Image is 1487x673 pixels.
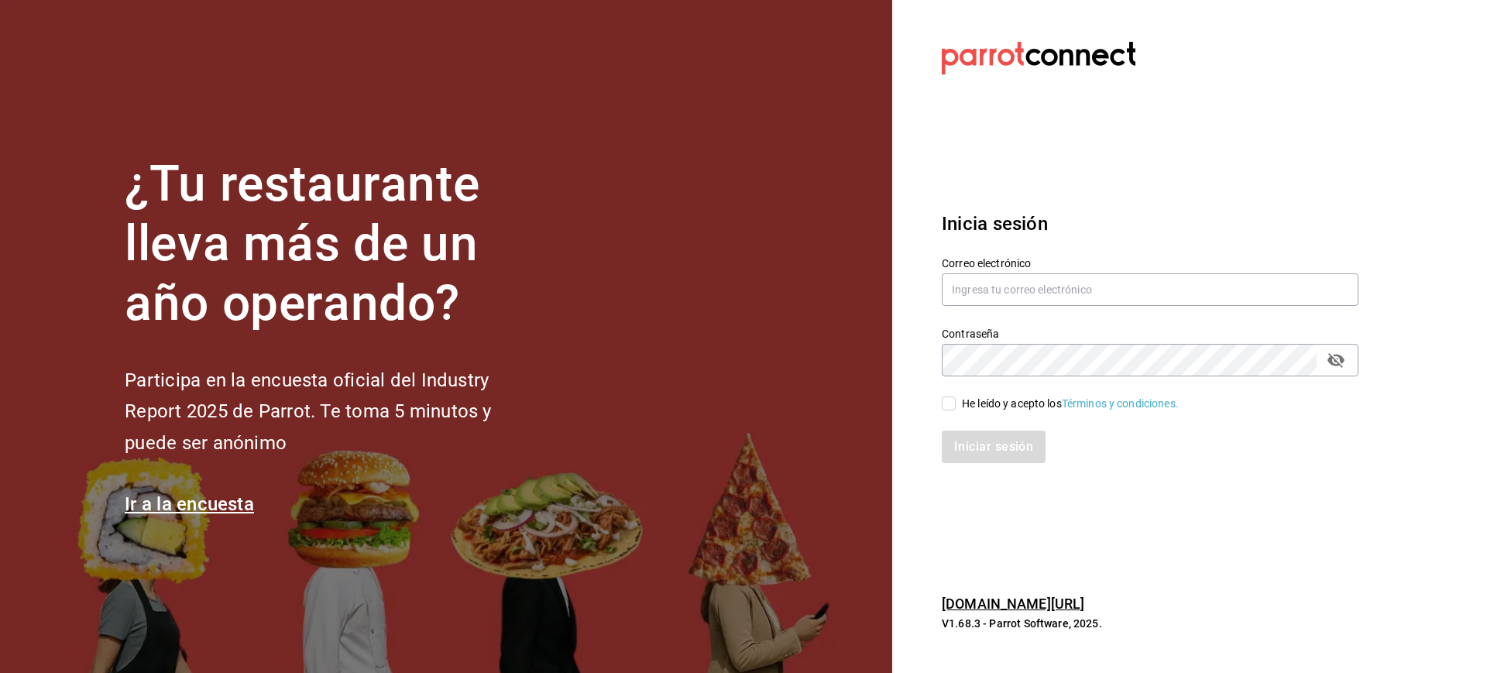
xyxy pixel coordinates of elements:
[1323,347,1349,373] button: passwordField
[942,273,1358,306] input: Ingresa tu correo electrónico
[962,396,1179,412] div: He leído y acepto los
[942,328,1358,339] label: Contraseña
[125,155,543,333] h1: ¿Tu restaurante lleva más de un año operando?
[1062,397,1179,410] a: Términos y condiciones.
[942,596,1084,612] a: [DOMAIN_NAME][URL]
[942,210,1358,238] h3: Inicia sesión
[125,365,543,459] h2: Participa en la encuesta oficial del Industry Report 2025 de Parrot. Te toma 5 minutos y puede se...
[942,616,1358,631] p: V1.68.3 - Parrot Software, 2025.
[942,258,1358,269] label: Correo electrónico
[125,493,254,515] a: Ir a la encuesta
